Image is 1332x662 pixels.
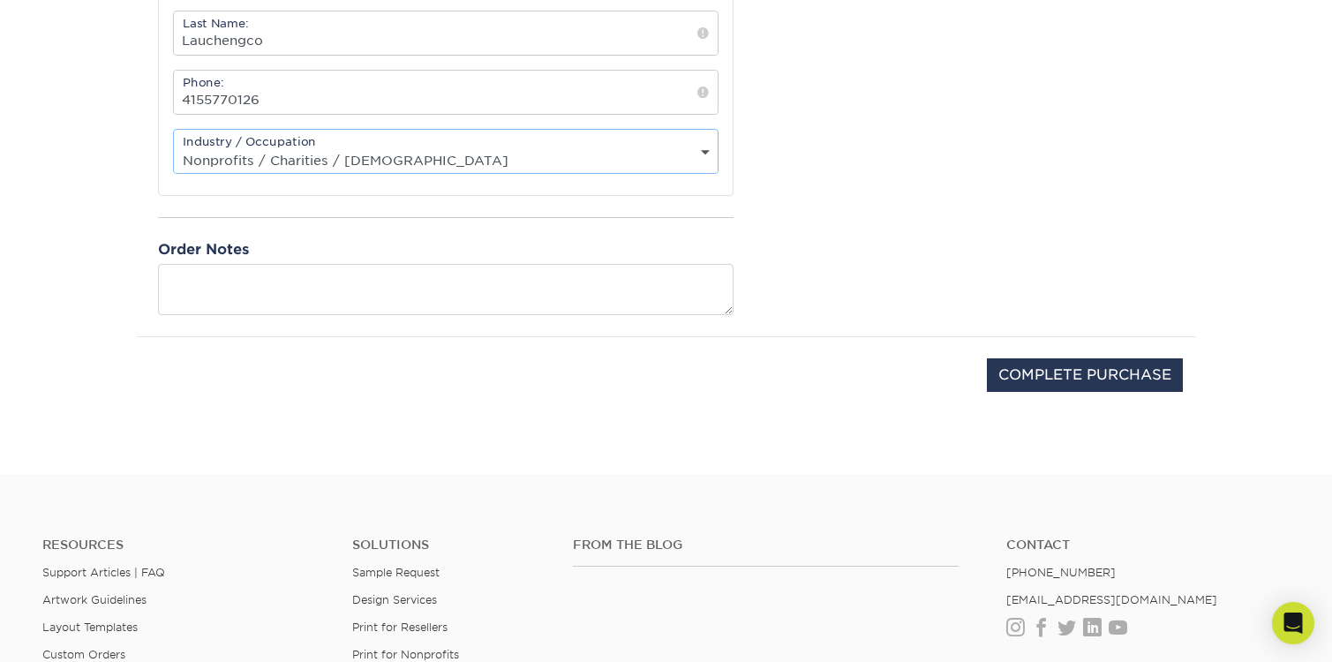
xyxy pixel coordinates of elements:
[4,608,150,656] iframe: Google Customer Reviews
[42,593,147,606] a: Artwork Guidelines
[42,566,165,579] a: Support Articles | FAQ
[352,593,437,606] a: Design Services
[987,358,1183,392] input: COMPLETE PURCHASE
[42,538,326,553] h4: Resources
[352,648,459,661] a: Print for Nonprofits
[158,239,249,260] label: Order Notes
[352,566,440,579] a: Sample Request
[1272,602,1314,644] div: Open Intercom Messenger
[1006,593,1217,606] a: [EMAIL_ADDRESS][DOMAIN_NAME]
[1006,566,1116,579] a: [PHONE_NUMBER]
[573,538,959,553] h4: From the Blog
[1006,538,1290,553] a: Contact
[352,538,547,553] h4: Solutions
[352,621,448,634] a: Print for Resellers
[150,358,238,410] img: DigiCert Secured Site Seal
